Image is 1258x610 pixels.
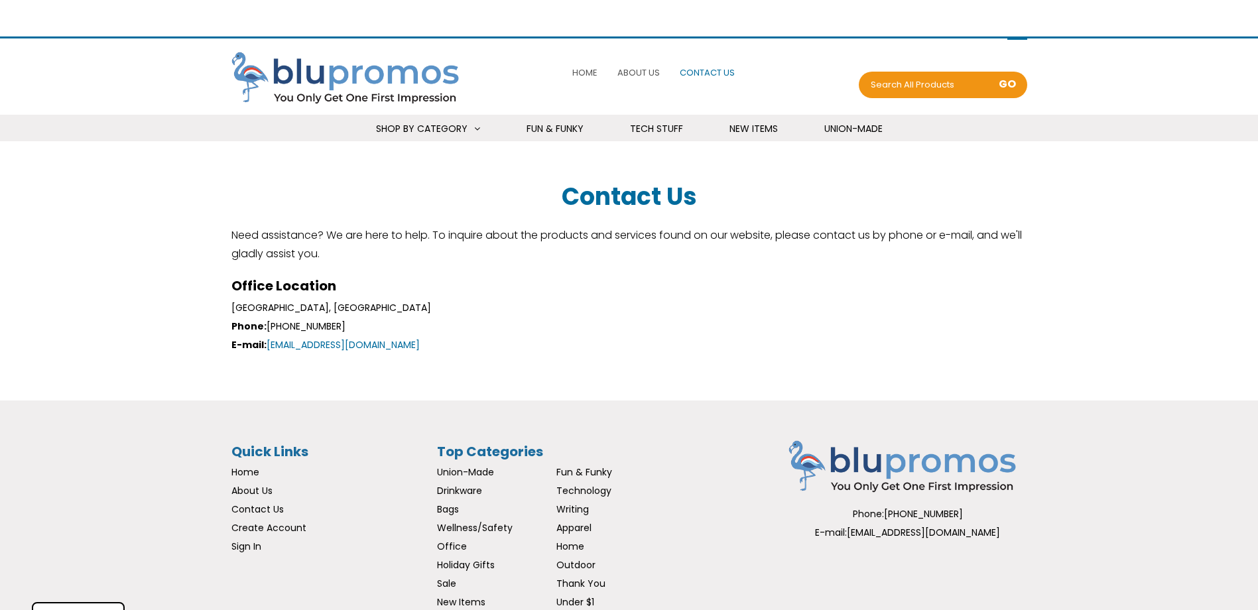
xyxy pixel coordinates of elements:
a: Technology [556,484,611,497]
a: Contact Us [676,58,738,87]
a: [EMAIL_ADDRESS][DOMAIN_NAME] [847,526,1000,539]
a: [EMAIL_ADDRESS][DOMAIN_NAME] [267,338,420,351]
span: Contact Us [680,66,735,79]
span: Shop By Category [376,122,468,135]
span: Union-Made [824,122,883,135]
a: Fun & Funky [510,115,600,143]
a: Writing [556,503,589,516]
a: Sign In [231,540,261,553]
span: E-mail: [231,338,267,351]
p: Need assistance? We are here to help. To inquire about the products and services found on our web... [231,226,1027,263]
a: Outdoor [556,558,596,572]
a: About Us [231,484,273,497]
h3: Office Location [231,174,1027,295]
span: Fun & Funky [527,122,584,135]
a: Thank You [556,577,605,590]
span: [PHONE_NUMBER] [884,507,963,520]
span: Tech Stuff [630,122,683,135]
a: Home [569,58,601,87]
a: Fun & Funky [556,465,612,479]
a: Under $1 [556,595,594,609]
a: Apparel [556,521,592,534]
span: Home [572,66,598,79]
a: Create Account [231,521,306,534]
span: About Us [617,66,660,79]
a: Tech Stuff [613,115,700,143]
span: E-mail: [815,526,847,539]
span: [GEOGRAPHIC_DATA], [GEOGRAPHIC_DATA] [231,301,431,314]
h3: Quick Links [231,440,430,463]
span: New Items [729,122,778,135]
a: Union-Made [437,465,494,479]
a: New Items [437,595,485,609]
a: Drinkware [437,484,482,497]
span: Phone: [231,320,267,333]
a: Home [231,465,259,479]
a: Holiday Gifts [437,558,495,572]
a: Sale [437,577,456,590]
span: [PHONE_NUMBER] [267,320,346,333]
a: Wellness/Safety [437,521,513,534]
img: Blupromos LLC's Logo [788,440,1027,495]
a: Contact Us [231,503,284,516]
a: Office [437,540,467,553]
h1: Contact Us [231,188,1027,206]
span: Phone: [853,507,884,520]
a: Shop By Category [359,115,497,143]
a: About Us [614,58,663,87]
a: Home [556,540,584,553]
a: Union-Made [808,115,899,143]
a: New Items [713,115,794,143]
h3: Top Categories [437,440,676,463]
a: Bags [437,503,459,516]
img: Blupromos LLC's Logo [231,52,470,106]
